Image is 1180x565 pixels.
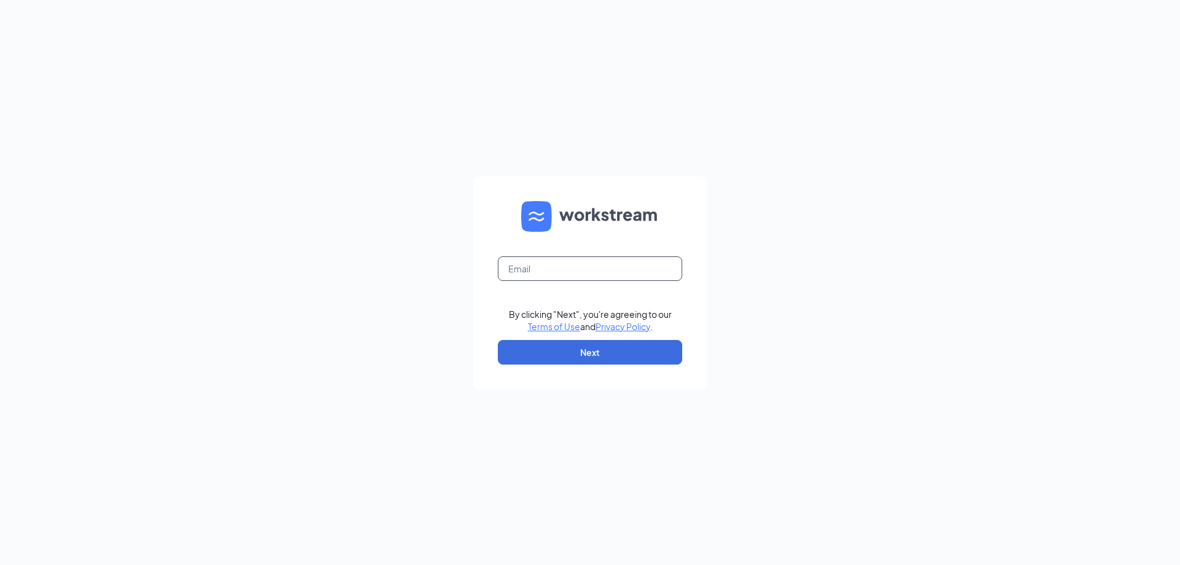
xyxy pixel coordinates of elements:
a: Privacy Policy [596,321,650,332]
a: Terms of Use [528,321,580,332]
input: Email [498,256,682,281]
img: WS logo and Workstream text [521,201,659,232]
div: By clicking "Next", you're agreeing to our and . [509,308,672,333]
button: Next [498,340,682,365]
